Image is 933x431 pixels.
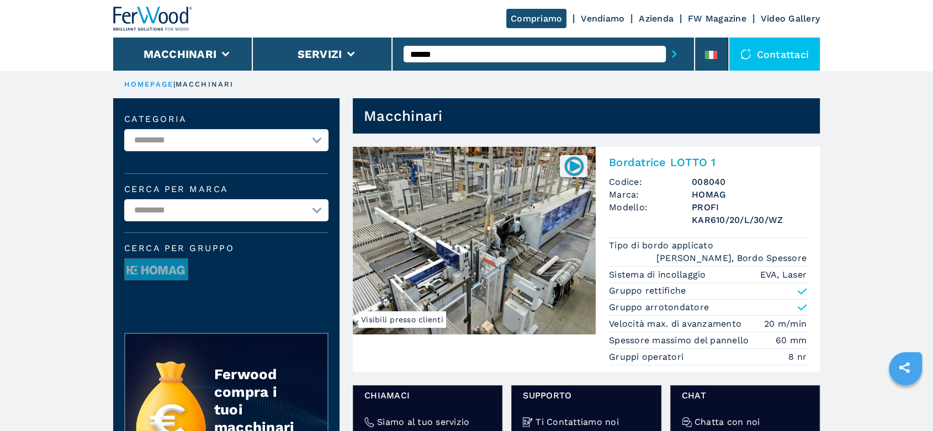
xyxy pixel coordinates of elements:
h3: HOMAG [692,188,807,201]
img: Bordatrice LOTTO 1 HOMAG PROFI KAR610/20/L/30/WZ [353,147,596,334]
p: macchinari [176,79,234,89]
button: Servizi [297,47,342,61]
div: Contattaci [729,38,820,71]
span: Modello: [609,201,692,226]
a: FW Magazine [688,13,746,24]
em: 8 nr [788,350,807,363]
span: Marca: [609,188,692,201]
p: Velocità max. di avanzamento [609,318,744,330]
h1: Macchinari [364,107,443,125]
span: chat [682,389,808,402]
em: EVA, Laser [760,268,807,281]
p: Tipo di bordo applicato [609,240,716,252]
img: Contattaci [740,49,751,60]
a: Compriamo [506,9,566,28]
p: Gruppo rettifiche [609,285,686,297]
img: image [125,259,188,281]
img: Ti Contattiamo noi [523,417,533,427]
p: Gruppi operatori [609,351,686,363]
h4: Siamo al tuo servizio [377,416,469,428]
img: Ferwood [113,7,193,31]
em: 20 m/min [764,317,807,330]
label: Cerca per marca [124,185,328,194]
h3: 008040 [692,175,807,188]
button: Macchinari [144,47,217,61]
span: Chiamaci [364,389,491,402]
img: Chatta con noi [682,417,692,427]
p: Spessore massimo del pannello [609,334,752,347]
em: [PERSON_NAME], Bordo Spessore [656,252,807,264]
span: | [173,80,176,88]
a: Bordatrice LOTTO 1 HOMAG PROFI KAR610/20/L/30/WZVisibili presso clienti008040Bordatrice LOTTO 1Co... [353,147,820,372]
span: Visibili presso clienti [358,311,446,328]
h2: Bordatrice LOTTO 1 [609,156,807,169]
a: HOMEPAGE [124,80,173,88]
p: Sistema di incollaggio [609,269,709,281]
em: 60 mm [776,334,807,347]
span: Cerca per Gruppo [124,244,328,253]
span: Codice: [609,175,692,188]
img: Siamo al tuo servizio [364,417,374,427]
img: 008040 [563,155,585,177]
label: Categoria [124,115,328,124]
h4: Ti Contattiamo noi [536,416,619,428]
button: submit-button [666,41,683,67]
a: Azienda [639,13,674,24]
iframe: Chat [886,381,925,423]
a: Video Gallery [761,13,820,24]
a: Vendiamo [581,13,624,24]
h4: Chatta con noi [695,416,760,428]
span: Supporto [523,389,649,402]
p: Gruppo arrotondatore [609,301,709,313]
a: sharethis [890,354,918,381]
h3: PROFI KAR610/20/L/30/WZ [692,201,807,226]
